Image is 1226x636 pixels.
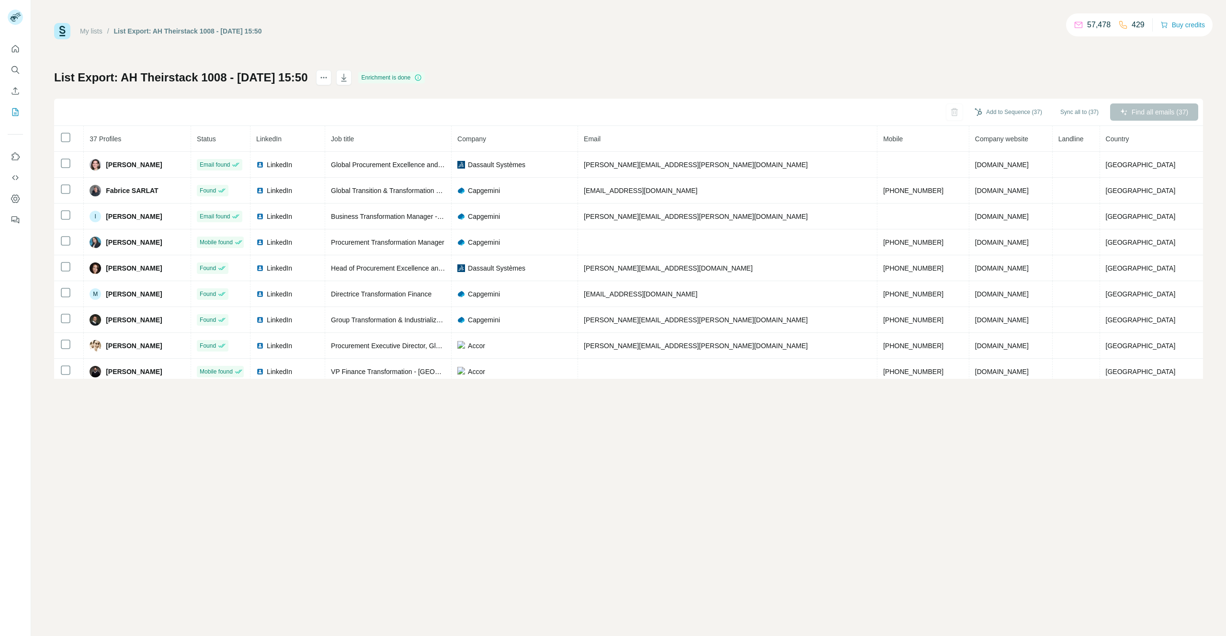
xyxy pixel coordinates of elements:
span: [DOMAIN_NAME] [975,368,1029,375]
a: My lists [80,27,102,35]
p: 57,478 [1087,19,1111,31]
img: LinkedIn logo [256,342,264,350]
div: Enrichment is done [358,72,425,83]
img: Avatar [90,314,101,326]
span: Group Transformation & Industrialization Office Head [331,316,488,324]
span: [GEOGRAPHIC_DATA] [1106,290,1176,298]
span: Head of Procurement Excellence and Transformation / Directrice Excellence Achats [331,264,579,272]
span: Email [584,135,601,143]
span: [DOMAIN_NAME] [975,238,1029,246]
img: LinkedIn logo [256,238,264,246]
span: Capgemini [468,186,500,195]
span: [DOMAIN_NAME] [975,290,1029,298]
span: [EMAIL_ADDRESS][DOMAIN_NAME] [584,187,697,194]
img: LinkedIn logo [256,290,264,298]
span: [DOMAIN_NAME] [975,213,1029,220]
h1: List Export: AH Theirstack 1008 - [DATE] 15:50 [54,70,307,85]
span: Capgemini [468,289,500,299]
span: Procurement Transformation Manager [331,238,444,246]
span: [PHONE_NUMBER] [883,368,943,375]
img: Avatar [90,185,101,196]
span: [GEOGRAPHIC_DATA] [1106,187,1176,194]
span: [GEOGRAPHIC_DATA] [1106,342,1176,350]
span: VP Finance Transformation - [GEOGRAPHIC_DATA] [331,368,488,375]
span: [PERSON_NAME] [106,263,162,273]
span: Found [200,316,216,324]
span: Found [200,290,216,298]
span: [GEOGRAPHIC_DATA] [1106,213,1176,220]
button: Sync all to (37) [1054,105,1105,119]
span: Email found [200,160,230,169]
img: LinkedIn logo [256,316,264,324]
span: Capgemini [468,315,500,325]
button: My lists [8,103,23,121]
span: LinkedIn [267,367,292,376]
span: [DOMAIN_NAME] [975,316,1029,324]
span: Accor [468,367,485,376]
img: company-logo [457,238,465,246]
img: LinkedIn logo [256,213,264,220]
span: Business Transformation Manager - Procurement Platforms [331,213,508,220]
img: company-logo [457,213,465,220]
span: [PERSON_NAME] [106,341,162,351]
span: Directrice Transformation Finance [331,290,431,298]
span: [PERSON_NAME] [106,160,162,170]
span: [GEOGRAPHIC_DATA] [1106,161,1176,169]
img: Avatar [90,366,101,377]
span: Country [1106,135,1129,143]
img: company-logo [457,316,465,324]
img: Surfe Logo [54,23,70,39]
span: [PHONE_NUMBER] [883,342,943,350]
button: Enrich CSV [8,82,23,100]
span: [PHONE_NUMBER] [883,187,943,194]
span: LinkedIn [267,238,292,247]
span: [GEOGRAPHIC_DATA] [1106,238,1176,246]
button: Feedback [8,211,23,228]
img: LinkedIn logo [256,368,264,375]
div: List Export: AH Theirstack 1008 - [DATE] 15:50 [114,26,262,36]
span: Company website [975,135,1028,143]
span: [PERSON_NAME][EMAIL_ADDRESS][DOMAIN_NAME] [584,264,752,272]
img: LinkedIn logo [256,161,264,169]
span: [PERSON_NAME] [106,367,162,376]
span: [GEOGRAPHIC_DATA] [1106,368,1176,375]
span: 37 Profiles [90,135,121,143]
img: company-logo [457,341,465,351]
span: Procurement Executive Director, Global Category Management - Process & Performance | Coaching [331,342,629,350]
img: Avatar [90,237,101,248]
span: Found [200,186,216,195]
span: [PHONE_NUMBER] [883,264,943,272]
span: Email found [200,212,230,221]
span: [GEOGRAPHIC_DATA] [1106,264,1176,272]
img: company-logo [457,367,465,376]
img: company-logo [457,161,465,169]
span: LinkedIn [267,315,292,325]
span: Status [197,135,216,143]
span: Landline [1058,135,1084,143]
span: Capgemini [468,212,500,221]
li: / [107,26,109,36]
span: Found [200,264,216,273]
span: Global Transition & Transformation Leader [331,187,457,194]
button: Quick start [8,40,23,57]
span: [DOMAIN_NAME] [975,187,1029,194]
span: [DOMAIN_NAME] [975,264,1029,272]
span: Dassault Systèmes [468,160,525,170]
span: Sync all to (37) [1060,108,1099,116]
span: [PERSON_NAME][EMAIL_ADDRESS][PERSON_NAME][DOMAIN_NAME] [584,316,808,324]
span: LinkedIn [267,289,292,299]
span: Capgemini [468,238,500,247]
span: LinkedIn [267,341,292,351]
span: [EMAIL_ADDRESS][DOMAIN_NAME] [584,290,697,298]
span: [PHONE_NUMBER] [883,290,943,298]
button: Dashboard [8,190,23,207]
span: LinkedIn [256,135,282,143]
span: [PERSON_NAME] [106,315,162,325]
span: LinkedIn [267,212,292,221]
span: LinkedIn [267,263,292,273]
span: Mobile found [200,238,233,247]
img: company-logo [457,187,465,194]
button: Use Surfe on LinkedIn [8,148,23,165]
img: Avatar [90,340,101,352]
span: [PERSON_NAME][EMAIL_ADDRESS][PERSON_NAME][DOMAIN_NAME] [584,213,808,220]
